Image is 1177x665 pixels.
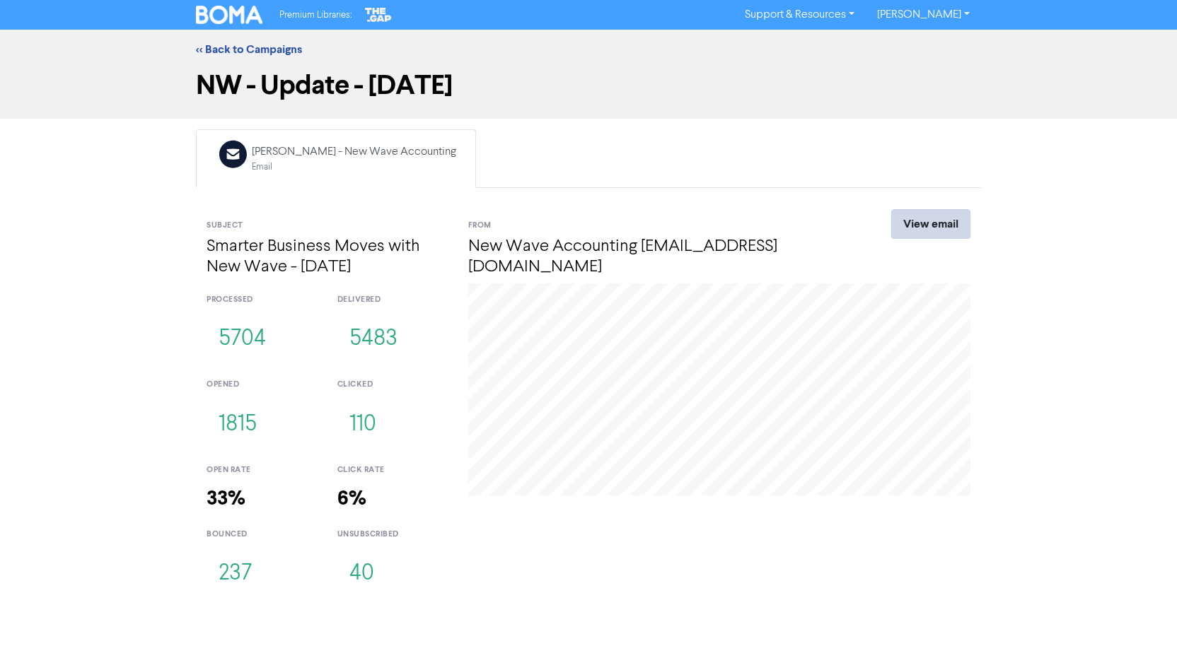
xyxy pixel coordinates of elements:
a: View email [891,209,970,239]
iframe: Chat Widget [999,512,1177,665]
button: 5483 [337,316,410,363]
div: click rate [337,464,447,476]
button: 110 [337,401,388,448]
button: 40 [337,551,386,597]
h4: Smarter Business Moves with New Wave - [DATE] [207,237,447,278]
div: Email [252,160,456,174]
div: Subject [207,220,447,232]
div: delivered [337,294,447,306]
strong: 6% [337,486,366,511]
button: 5704 [207,316,278,363]
button: 1815 [207,401,269,448]
div: unsubscribed [337,529,447,541]
span: Premium Libraries: [279,11,352,20]
div: clicked [337,379,447,391]
div: open rate [207,464,316,476]
button: 237 [207,551,264,597]
div: From [468,220,840,232]
a: [PERSON_NAME] [866,4,981,26]
div: processed [207,294,316,306]
h4: New Wave Accounting [EMAIL_ADDRESS][DOMAIN_NAME] [468,237,840,278]
div: opened [207,379,316,391]
img: The Gap [363,6,394,24]
a: Support & Resources [734,4,866,26]
h1: NW - Update - [DATE] [196,69,981,102]
div: [PERSON_NAME] - New Wave Accounting [252,143,456,160]
img: BOMA Logo [196,6,262,24]
strong: 33% [207,486,245,511]
div: bounced [207,529,316,541]
a: << Back to Campaigns [196,42,302,57]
